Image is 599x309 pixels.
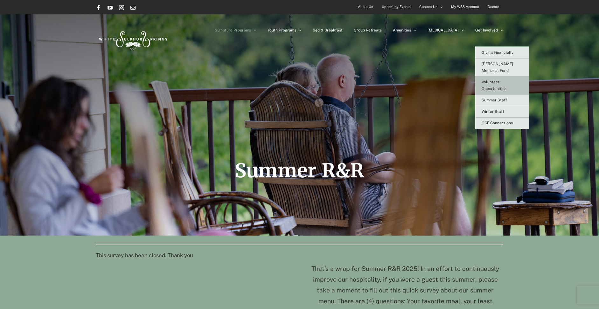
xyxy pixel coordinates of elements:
a: Signature Programs [215,14,256,46]
span: Bed & Breakfast [313,28,343,32]
a: Bed & Breakfast [313,14,343,46]
span: Amenities [393,28,411,32]
img: White Sulphur Springs Logo [96,24,169,54]
a: OCF Connections [475,118,529,129]
a: [MEDICAL_DATA] [428,14,464,46]
span: My WSS Account [451,2,479,11]
a: Summer Staff [475,95,529,106]
span: Summer Staff [482,98,507,102]
span: Get Involved [475,28,498,32]
span: OCF Connections [482,121,513,125]
a: [PERSON_NAME] Memorial Fund [475,58,529,77]
span: Group Retreats [354,28,382,32]
span: [PERSON_NAME] Memorial Fund [482,62,513,73]
span: About Us [358,2,373,11]
span: Summer R&R [235,159,364,182]
span: Winter Staff [482,109,504,114]
span: Giving Financially [482,50,513,55]
span: [MEDICAL_DATA] [428,28,459,32]
a: Volunteer Opportunities [475,77,529,95]
span: Contact Us [419,2,437,11]
p: This survey has been closed. Thank you [96,251,291,260]
a: Youth Programs [268,14,302,46]
span: Signature Programs [215,28,251,32]
a: Group Retreats [354,14,382,46]
a: Amenities [393,14,416,46]
span: Youth Programs [268,28,296,32]
span: Volunteer Opportunities [482,80,506,91]
a: Winter Staff [475,106,529,118]
span: Upcoming Events [382,2,411,11]
span: Donate [488,2,499,11]
a: Get Involved [475,14,503,46]
a: Giving Financially [475,47,529,58]
nav: Main Menu [215,14,503,46]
